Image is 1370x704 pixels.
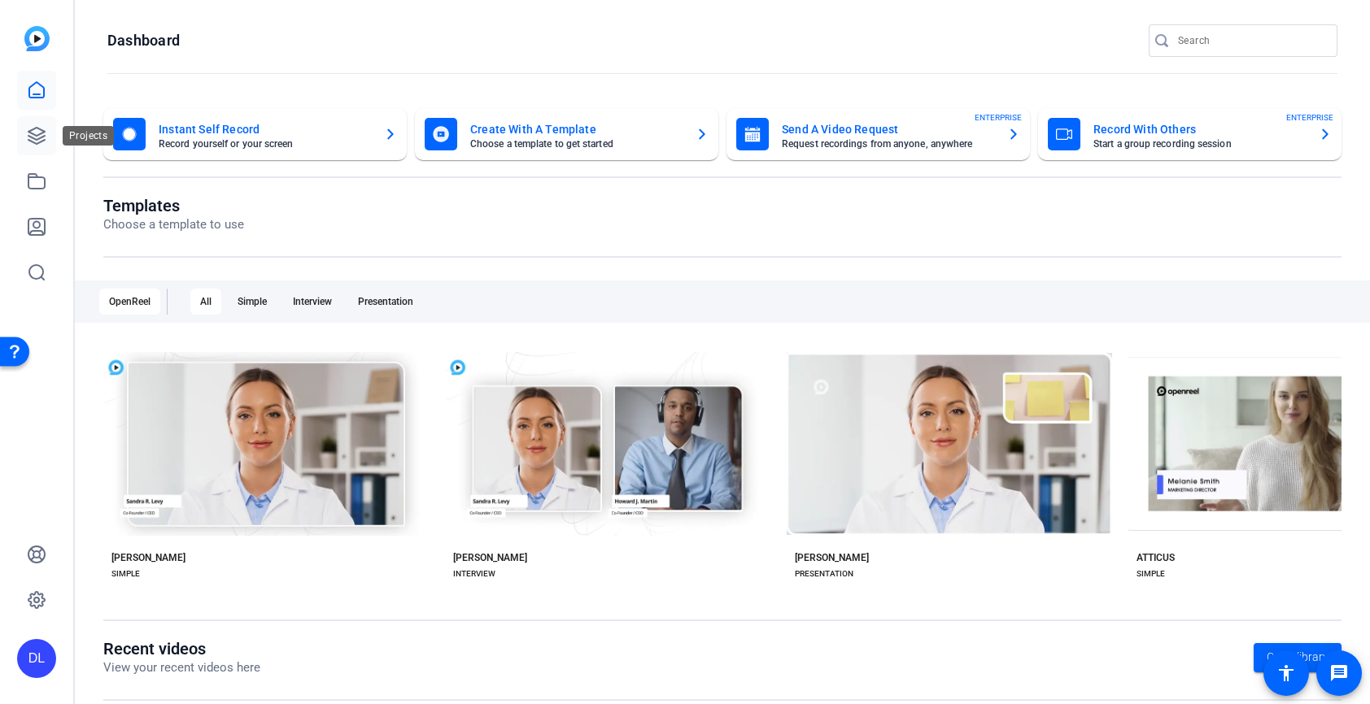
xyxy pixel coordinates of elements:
mat-icon: accessibility [1276,663,1296,683]
span: Go to library [1267,649,1329,666]
button: Instant Self RecordRecord yourself or your screen [103,108,407,160]
div: PRESENTATION [795,567,853,580]
button: Create With A TemplateChoose a template to get started [415,108,718,160]
div: [PERSON_NAME] [453,551,527,564]
div: [PERSON_NAME] [111,551,185,564]
button: Record With OthersStart a group recording sessionENTERPRISE [1038,108,1342,160]
div: OpenReel [99,289,160,315]
img: blue-gradient.svg [24,26,50,51]
button: Send A Video RequestRequest recordings from anyone, anywhereENTERPRISE [726,108,1030,160]
div: SIMPLE [111,567,140,580]
div: [PERSON_NAME] [795,551,869,564]
p: View your recent videos here [103,658,260,677]
mat-card-title: Create With A Template [470,120,683,139]
mat-card-subtitle: Request recordings from anyone, anywhere [782,139,994,149]
a: Go to library [1254,643,1342,672]
div: Presentation [348,289,423,315]
span: ENTERPRISE [975,111,1022,124]
p: Choose a template to use [103,215,244,234]
input: Search [1178,31,1324,50]
div: DL [17,639,56,678]
mat-card-title: Instant Self Record [159,120,371,139]
div: INTERVIEW [453,567,495,580]
h1: Recent videos [103,639,260,658]
div: Interview [283,289,342,315]
mat-card-title: Send A Video Request [782,120,994,139]
div: ATTICUS [1137,551,1175,564]
div: Projects [63,126,114,146]
mat-icon: message [1329,663,1349,683]
h1: Dashboard [107,31,180,50]
mat-card-subtitle: Start a group recording session [1093,139,1306,149]
mat-card-subtitle: Choose a template to get started [470,139,683,149]
div: SIMPLE [1137,567,1165,580]
div: Simple [228,289,277,315]
div: All [190,289,221,315]
span: ENTERPRISE [1286,111,1333,124]
mat-card-subtitle: Record yourself or your screen [159,139,371,149]
mat-card-title: Record With Others [1093,120,1306,139]
h1: Templates [103,196,244,215]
